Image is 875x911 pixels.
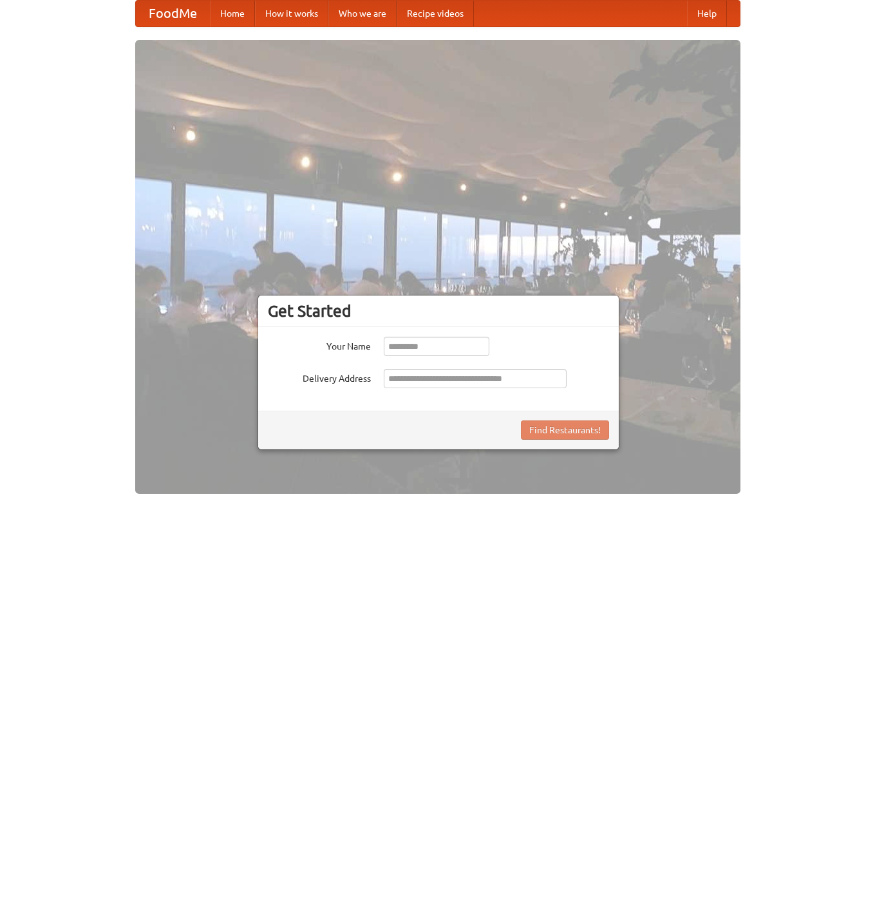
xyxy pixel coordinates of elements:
[210,1,255,26] a: Home
[268,337,371,353] label: Your Name
[328,1,397,26] a: Who we are
[268,301,609,321] h3: Get Started
[687,1,727,26] a: Help
[397,1,474,26] a: Recipe videos
[255,1,328,26] a: How it works
[268,369,371,385] label: Delivery Address
[521,420,609,440] button: Find Restaurants!
[136,1,210,26] a: FoodMe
